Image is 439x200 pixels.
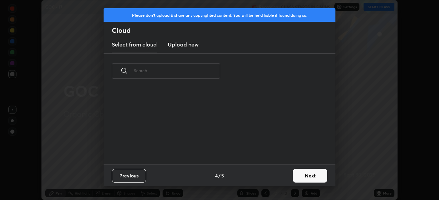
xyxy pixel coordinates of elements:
button: Next [293,169,327,183]
h4: 4 [215,172,218,179]
h3: Select from cloud [112,40,157,49]
h3: Upload new [168,40,199,49]
h2: Cloud [112,26,335,35]
h4: 5 [221,172,224,179]
div: Please don't upload & share any copyrighted content. You will be held liable if found doing so. [104,8,335,22]
h4: / [218,172,221,179]
button: Previous [112,169,146,183]
input: Search [134,56,220,85]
